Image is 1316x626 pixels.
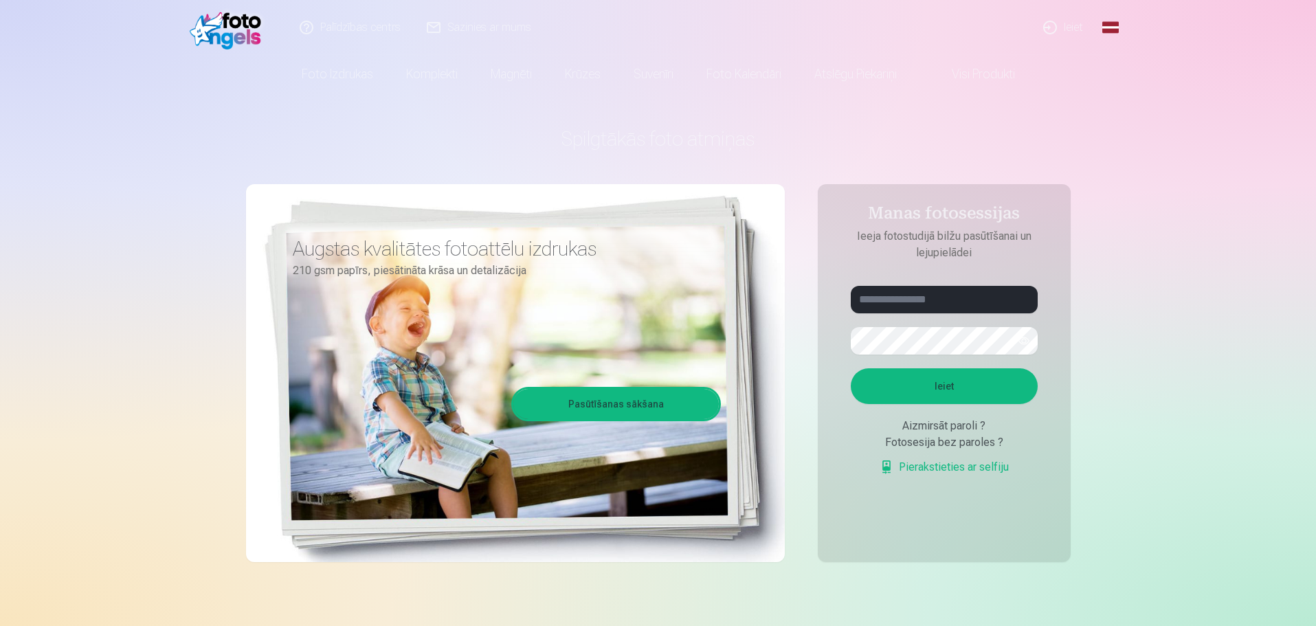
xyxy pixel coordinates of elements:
img: /fa1 [190,5,269,49]
a: Visi produkti [913,55,1031,93]
a: Komplekti [390,55,474,93]
a: Pierakstieties ar selfiju [880,459,1009,476]
h3: Augstas kvalitātes fotoattēlu izdrukas [293,236,711,261]
button: Ieiet [851,368,1038,404]
h4: Manas fotosessijas [837,203,1051,228]
a: Pasūtīšanas sākšana [513,389,719,419]
a: Magnēti [474,55,548,93]
a: Foto kalendāri [690,55,798,93]
a: Atslēgu piekariņi [798,55,913,93]
a: Krūzes [548,55,617,93]
div: Fotosesija bez paroles ? [851,434,1038,451]
p: Ieeja fotostudijā bilžu pasūtīšanai un lejupielādei [837,228,1051,261]
p: 210 gsm papīrs, piesātināta krāsa un detalizācija [293,261,711,280]
a: Suvenīri [617,55,690,93]
div: Aizmirsāt paroli ? [851,418,1038,434]
h1: Spilgtākās foto atmiņas [246,126,1071,151]
a: Foto izdrukas [285,55,390,93]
